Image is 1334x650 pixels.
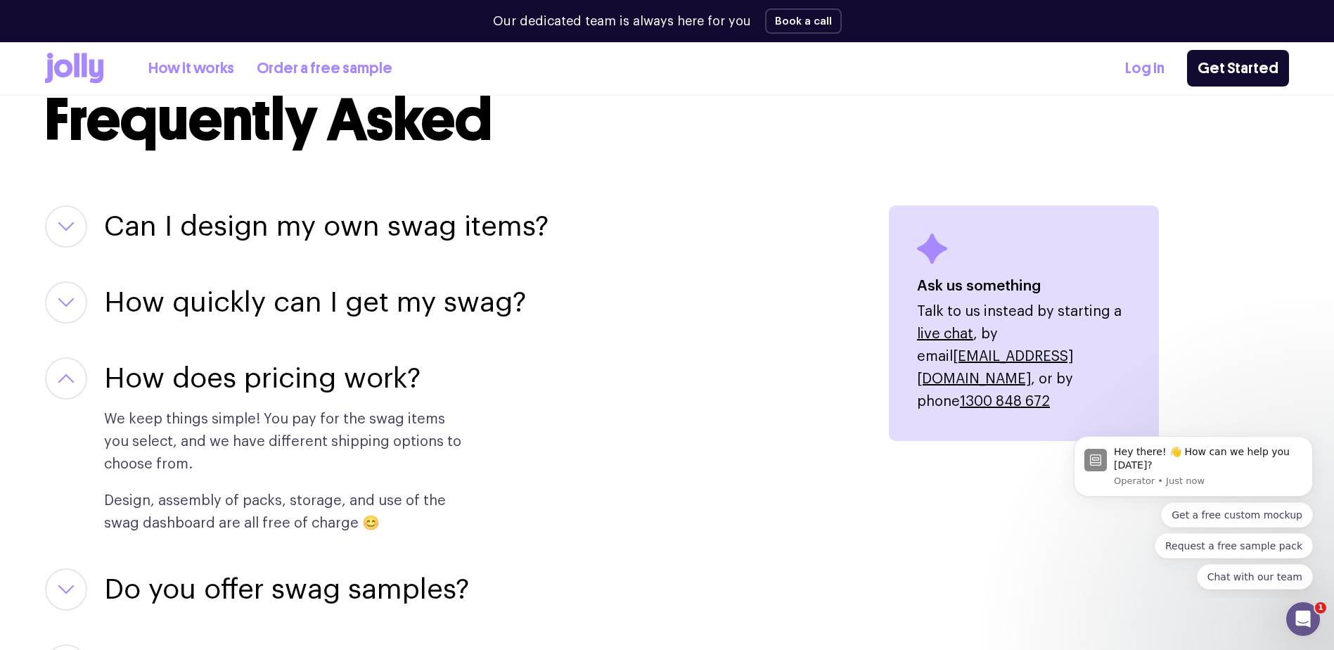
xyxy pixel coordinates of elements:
h2: Frequently Asked [45,90,1289,149]
button: Book a call [765,8,842,34]
p: Design, assembly of packs, storage, and use of the swag dashboard are all free of charge 😊 [104,490,464,535]
button: live chat [917,323,973,345]
button: How does pricing work? [104,357,421,400]
p: Talk to us instead by starting a , by email , or by phone [917,300,1131,413]
iframe: Intercom live chat [1286,602,1320,636]
a: Log In [1125,57,1165,80]
a: How it works [148,57,234,80]
p: Our dedicated team is always here for you [493,12,751,31]
span: 1 [1315,602,1326,613]
button: Can I design my own swag items? [104,205,549,248]
p: We keep things simple! You pay for the swag items you select, and we have different shipping opti... [104,408,464,476]
a: Get Started [1187,50,1289,87]
h4: Ask us something [917,275,1131,298]
iframe: Intercom notifications message [1053,423,1334,598]
a: [EMAIL_ADDRESS][DOMAIN_NAME] [917,350,1073,386]
button: Do you offer swag samples? [104,568,469,611]
a: Order a free sample [257,57,392,80]
a: 1300 848 672 [960,395,1050,409]
button: How quickly can I get my swag? [104,281,526,324]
